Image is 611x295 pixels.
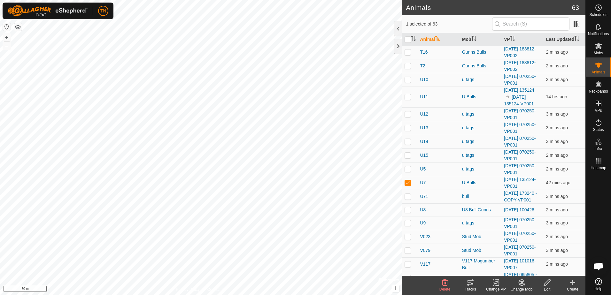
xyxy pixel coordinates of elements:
span: 28 Sept 2025, 8:05 am [546,49,568,55]
span: T16 [420,49,428,56]
a: [DATE] 065805 - COPY-VP012 [504,272,537,284]
span: 28 Sept 2025, 8:04 am [546,153,568,158]
span: U14 [420,138,428,145]
span: V023 [420,233,430,240]
input: Search (S) [492,17,569,31]
span: Heatmap [591,166,606,170]
button: Map Layers [14,23,22,31]
p-sorticon: Activate to sort [435,37,440,42]
a: [DATE] 070250-VP001 [504,217,536,229]
span: U71 [420,193,428,200]
span: i [395,286,396,291]
span: Neckbands [589,89,608,93]
div: Edit [534,286,560,292]
span: 63 [572,3,579,12]
h2: Animals [406,4,572,11]
a: Privacy Policy [176,287,200,292]
button: Reset Map [3,23,11,31]
div: V16 Hydes Bull [462,275,499,281]
span: Delete [439,287,451,291]
div: V117 Mogumber Bull [462,258,499,271]
p-sorticon: Activate to sort [510,37,515,42]
span: U8 [420,207,426,213]
span: 28 Sept 2025, 8:04 am [546,166,568,171]
th: Animal [417,33,459,46]
span: Help [594,287,602,291]
span: 28 Sept 2025, 8:04 am [546,125,568,130]
img: to [505,94,510,99]
div: u tags [462,138,499,145]
a: [DATE] 173240 - COPY-VP001 [504,191,537,202]
span: 28 Sept 2025, 8:04 am [546,207,568,212]
div: u tags [462,111,499,117]
a: [DATE] 135124-VP001 [504,177,536,189]
a: [DATE] 135124 [504,87,534,93]
th: VP [501,33,543,46]
div: bull [462,193,499,200]
a: Contact Us [207,287,226,292]
span: T2 [420,63,425,69]
span: 28 Sept 2025, 8:04 am [546,275,568,280]
span: Notifications [588,32,609,36]
div: u tags [462,220,499,226]
div: Gunns Bulls [462,63,499,69]
div: u tags [462,76,499,83]
th: Last Updated [544,33,585,46]
span: Animals [592,70,605,74]
span: Infra [594,147,602,151]
span: U12 [420,111,428,117]
div: U8 Bull Gunns [462,207,499,213]
a: [DATE] 070250-VP001 [504,245,536,256]
span: 28 Sept 2025, 8:04 am [546,77,568,82]
span: 28 Sept 2025, 8:04 am [546,111,568,117]
a: [DATE] 183812-VP002 [504,46,536,58]
span: U9 [420,220,426,226]
span: V16 [420,275,428,281]
a: [DATE] 135124-VP001 [504,95,534,106]
div: Change VP [483,286,509,292]
a: [DATE] 070250-VP001 [504,163,536,175]
span: TN [100,8,106,14]
span: 28 Sept 2025, 7:24 am [546,180,570,185]
div: Open chat [589,257,608,276]
div: Create [560,286,585,292]
p-sorticon: Activate to sort [574,37,579,42]
span: U7 [420,179,426,186]
a: [DATE] 183812-VP002 [504,60,536,72]
span: Status [593,128,604,132]
a: Help [586,276,611,293]
div: Change Mob [509,286,534,292]
div: Gunns Bulls [462,49,499,56]
span: 27 Sept 2025, 5:44 pm [546,94,567,99]
button: + [3,34,11,41]
a: [DATE] 070250-VP001 [504,149,536,161]
div: Stud Mob [462,233,499,240]
th: Mob [460,33,501,46]
a: [DATE] 101016-VP007 [504,258,536,270]
span: 1 selected of 63 [406,21,492,27]
span: U10 [420,76,428,83]
a: [DATE] 070250-VP001 [504,231,536,243]
a: [DATE] 070250-VP001 [504,74,536,86]
img: Gallagher Logo [8,5,88,17]
span: V079 [420,247,430,254]
span: Schedules [589,13,607,17]
div: Stud Mob [462,247,499,254]
p-sorticon: Activate to sort [411,37,416,42]
span: U5 [420,166,426,172]
div: u tags [462,166,499,172]
a: [DATE] 070250-VP001 [504,108,536,120]
a: [DATE] 100426 [504,207,534,212]
span: U11 [420,94,428,100]
div: u tags [462,152,499,159]
p-sorticon: Activate to sort [471,37,476,42]
span: 28 Sept 2025, 8:05 am [546,234,568,239]
span: 28 Sept 2025, 8:05 am [546,63,568,68]
button: – [3,42,11,49]
span: 28 Sept 2025, 8:04 am [546,220,568,225]
span: U13 [420,125,428,131]
a: [DATE] 070250-VP001 [504,136,536,147]
span: 28 Sept 2025, 8:04 am [546,194,568,199]
span: 28 Sept 2025, 8:04 am [546,261,568,267]
a: [DATE] 070250-VP001 [504,122,536,134]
